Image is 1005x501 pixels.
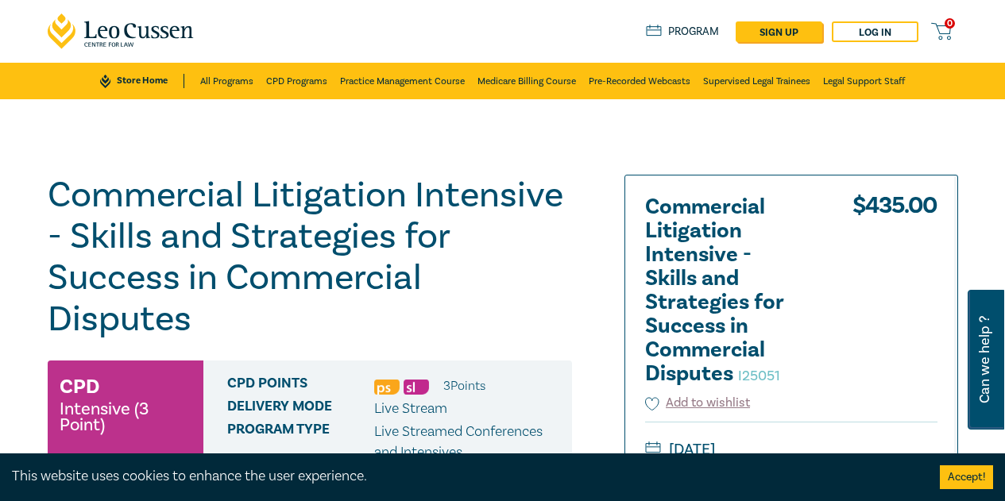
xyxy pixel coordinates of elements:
[823,63,905,99] a: Legal Support Staff
[60,372,99,401] h3: CPD
[374,422,560,463] p: Live Streamed Conferences and Intensives
[227,399,374,419] span: Delivery Mode
[945,18,955,29] span: 0
[100,74,184,88] a: Store Home
[646,25,720,39] a: Program
[227,376,374,396] span: CPD Points
[477,63,576,99] a: Medicare Billing Course
[703,63,810,99] a: Supervised Legal Trainees
[227,422,374,463] span: Program type
[645,195,820,386] h2: Commercial Litigation Intensive - Skills and Strategies for Success in Commercial Disputes
[645,394,751,412] button: Add to wishlist
[266,63,327,99] a: CPD Programs
[940,465,993,489] button: Accept cookies
[12,466,916,487] div: This website uses cookies to enhance the user experience.
[340,63,465,99] a: Practice Management Course
[738,367,780,385] small: I25051
[404,380,429,395] img: Substantive Law
[645,437,937,462] small: [DATE]
[374,399,447,418] span: Live Stream
[443,376,485,396] li: 3 Point s
[200,63,253,99] a: All Programs
[48,175,572,340] h1: Commercial Litigation Intensive - Skills and Strategies for Success in Commercial Disputes
[736,21,822,42] a: sign up
[589,63,690,99] a: Pre-Recorded Webcasts
[852,195,937,394] div: $ 435.00
[374,380,400,395] img: Professional Skills
[832,21,918,42] a: Log in
[977,299,992,420] span: Can we help ?
[60,401,191,433] small: Intensive (3 Point)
